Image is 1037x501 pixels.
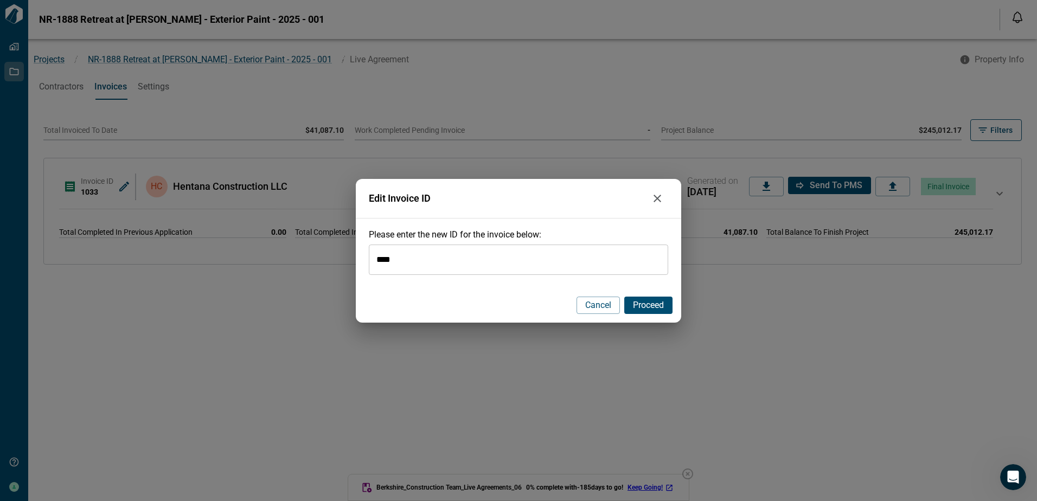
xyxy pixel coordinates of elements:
[369,229,541,240] span: Please enter the new ID for the invoice below:
[1000,464,1026,490] iframe: Intercom live chat
[633,300,664,311] span: Proceed
[624,297,673,314] button: Proceed
[577,297,620,314] button: Cancel
[585,300,611,311] span: Cancel
[369,193,646,204] span: Edit Invoice ID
